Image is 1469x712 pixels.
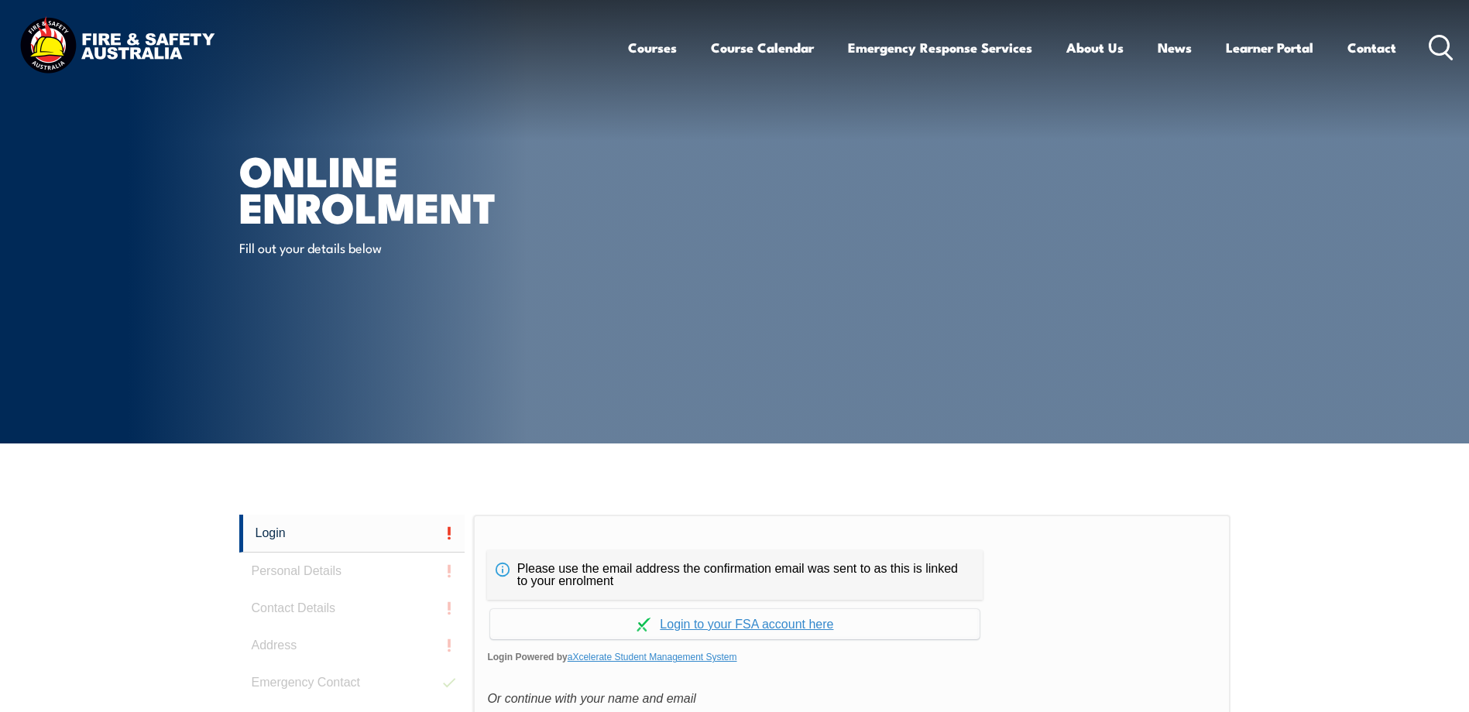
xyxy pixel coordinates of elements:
a: aXcelerate Student Management System [568,652,737,662]
a: Contact [1347,27,1396,68]
a: About Us [1066,27,1124,68]
a: Learner Portal [1226,27,1313,68]
p: Fill out your details below [239,238,522,256]
h1: Online Enrolment [239,152,622,224]
div: Or continue with your name and email [487,687,1216,710]
div: Please use the email address the confirmation email was sent to as this is linked to your enrolment [487,550,983,600]
a: News [1158,27,1192,68]
img: Log in withaxcelerate [637,618,650,632]
a: Course Calendar [711,27,814,68]
a: Courses [628,27,677,68]
a: Login [239,515,465,553]
a: Emergency Response Services [848,27,1032,68]
span: Login Powered by [487,645,1216,669]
